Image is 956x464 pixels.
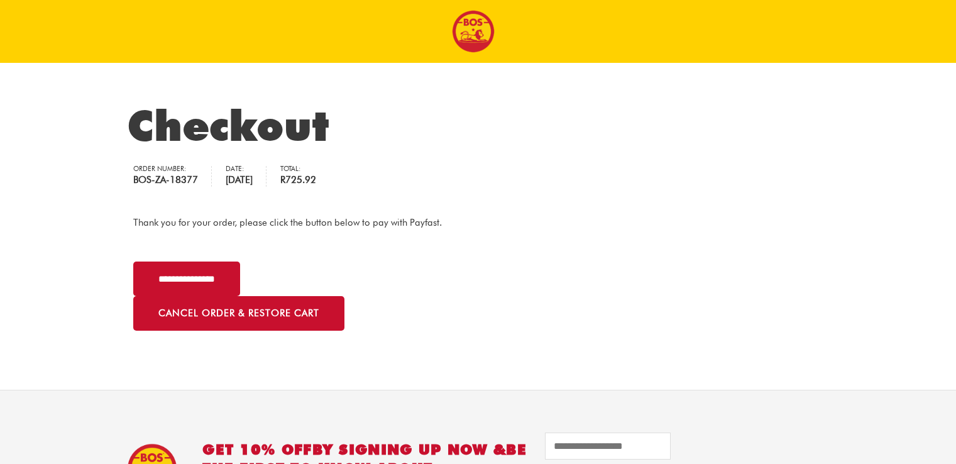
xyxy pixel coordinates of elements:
p: Thank you for your order, please click the button below to pay with Payfast. [133,215,823,231]
span: R [280,174,285,185]
strong: [DATE] [226,173,253,187]
strong: BOS-ZA-18377 [133,173,198,187]
h1: Checkout [127,101,829,151]
span: BY SIGNING UP NOW & [312,441,507,458]
span: 725.92 [280,174,316,185]
li: Date: [226,166,266,187]
img: BOS logo finals-200px [452,10,495,53]
li: Order number: [133,166,212,187]
a: Cancel order & restore cart [133,296,344,331]
li: Total: [280,166,329,187]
